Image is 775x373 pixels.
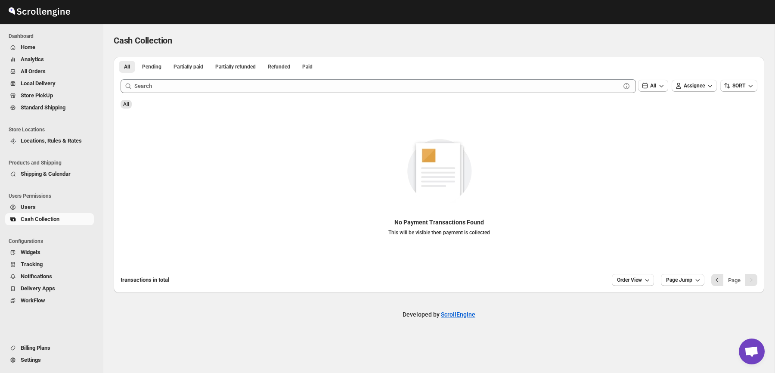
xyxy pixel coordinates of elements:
p: This will be visible then payment is collected [388,229,490,236]
span: Local Delivery [21,80,56,87]
button: Tracking [5,258,94,270]
button: Delivery Apps [5,283,94,295]
button: Settings [5,354,94,366]
span: Users Permissions [9,193,97,199]
button: SORT [720,80,757,92]
span: All Orders [21,68,46,75]
nav: Pagination [711,274,757,286]
span: Widgets [21,249,40,255]
span: Settings [21,357,41,363]
p: No Payment Transactions Found [388,218,490,227]
button: Home [5,41,94,53]
button: All [638,80,668,92]
span: Users [21,204,36,210]
span: transactions in total [121,277,169,283]
span: Page Jump [666,277,692,283]
span: Delivery Apps [21,285,55,292]
span: Dashboard [9,33,97,40]
button: Assignee [672,80,717,92]
span: Order View [617,277,642,283]
span: Refunded [268,63,290,70]
span: SORT [732,83,745,89]
span: Home [21,44,35,50]
button: Billing Plans [5,342,94,354]
button: Cash Collection [5,213,94,225]
button: Shipping & Calendar [5,168,94,180]
button: Widgets [5,246,94,258]
a: ScrollEngine [441,311,475,318]
span: Cash Collection [21,216,59,222]
span: Analytics [21,56,44,62]
span: All [650,83,656,89]
span: Store PickUp [21,92,53,99]
button: Order View [612,274,654,286]
button: Previous [711,274,723,286]
span: Notifications [21,273,52,280]
span: Pending [142,63,161,70]
span: All [124,63,130,70]
span: Standard Shipping [21,104,65,111]
span: Assignee [684,83,705,89]
button: All Orders [5,65,94,78]
span: Shipping & Calendar [21,171,71,177]
span: Paid [302,63,313,70]
span: Page [728,277,741,283]
button: Page Jump [661,274,704,286]
span: Billing Plans [21,345,50,351]
button: Users [5,201,94,213]
span: Locations, Rules & Rates [21,137,82,144]
span: Cash Collection [114,35,172,46]
button: Notifications [5,270,94,283]
span: All [123,101,129,107]
span: WorkFlow [21,297,45,304]
p: Developed by [403,310,475,319]
input: Search [134,79,620,93]
span: Tracking [21,261,43,267]
button: Locations, Rules & Rates [5,135,94,147]
div: Open chat [739,339,765,364]
button: Analytics [5,53,94,65]
span: Partially paid [174,63,203,70]
button: WorkFlow [5,295,94,307]
span: Partially refunded [215,63,256,70]
span: Store Locations [9,126,97,133]
span: Products and Shipping [9,159,97,166]
span: Configurations [9,238,97,245]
